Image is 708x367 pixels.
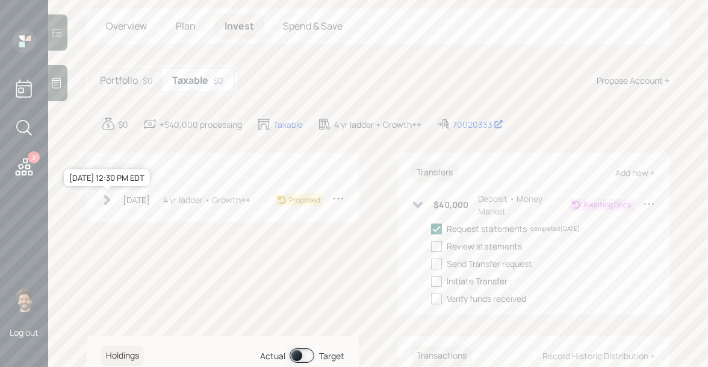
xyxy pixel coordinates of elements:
[176,19,196,33] span: Plan
[213,74,223,87] div: $0
[453,118,503,131] div: 70020333
[412,346,471,366] h6: Transactions
[163,193,250,206] div: 4 yr ladder • Growth++
[143,74,153,87] div: $0
[433,200,468,210] h6: $40,000
[334,118,421,131] div: 4 yr ladder • Growth++
[118,118,128,131] div: $0
[530,224,580,233] div: completed [DATE]
[283,19,343,33] span: Spend & Save
[123,193,150,206] div: [DATE]
[583,199,631,210] div: Awaiting Docs
[273,118,303,131] div: Taxable
[615,167,655,178] div: Add new +
[10,327,39,338] div: Log out
[101,163,145,183] h6: Strategy
[412,163,458,183] h6: Transfers
[478,192,569,218] div: Deposit • Money Market
[28,151,40,163] div: 3
[447,292,526,305] div: Verify funds received
[160,118,242,131] div: +$40,000 processing
[172,75,208,86] h5: Taxable
[447,275,508,287] div: Initiate Transfer
[101,346,144,366] h6: Holdings
[260,350,285,362] div: Actual
[447,222,527,235] div: Request statements
[319,350,344,362] div: Target
[12,288,36,312] img: eric-schwartz-headshot.png
[447,240,522,253] div: Review statements
[106,19,147,33] span: Overview
[100,75,138,86] h5: Portfolio
[447,257,532,270] div: Send Transfer request
[597,74,669,87] div: Propose Account +
[289,195,320,205] div: Proposed
[542,350,655,362] div: Record Historic Distribution +
[225,19,254,33] span: Invest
